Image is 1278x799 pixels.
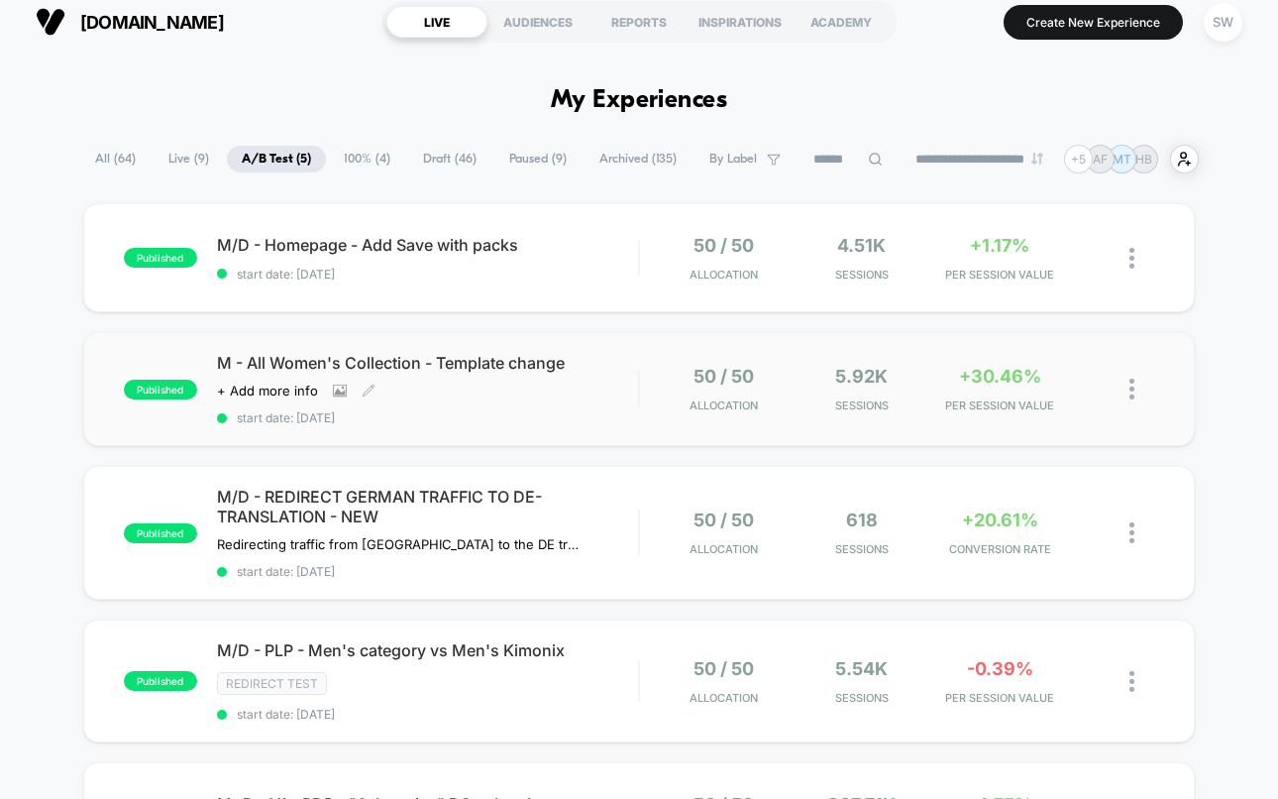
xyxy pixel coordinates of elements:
button: Create New Experience [1004,5,1183,40]
span: + Add more info [217,383,318,399]
span: published [124,248,197,268]
img: end [1031,153,1043,165]
img: close [1129,248,1134,269]
span: 50 / 50 [693,510,754,530]
span: Allocation [690,268,758,282]
span: All ( 64 ) [80,146,151,172]
span: published [124,671,197,691]
div: LIVE [386,6,487,38]
span: PER SESSION VALUE [935,399,1063,412]
span: A/B Test ( 5 ) [227,146,326,172]
span: +30.46% [959,366,1041,387]
span: Paused ( 9 ) [494,146,582,172]
span: Allocation [690,399,758,412]
span: [DOMAIN_NAME] [80,12,224,33]
span: M/D - Homepage - Add Save with packs [217,235,638,255]
div: INSPIRATIONS [690,6,791,38]
span: By Label [709,152,757,167]
span: start date: [DATE] [217,267,638,282]
span: Allocation [690,691,758,705]
span: 4.51k [837,235,886,256]
span: published [124,523,197,543]
span: 50 / 50 [693,235,754,256]
span: CONVERSION RATE [935,542,1063,556]
button: [DOMAIN_NAME] [30,6,230,38]
span: -0.39% [967,658,1033,679]
span: 50 / 50 [693,366,754,387]
span: Sessions [798,399,925,412]
span: Live ( 9 ) [154,146,224,172]
button: SW [1198,2,1248,43]
span: Sessions [798,691,925,705]
span: Redirect Test [217,672,327,695]
span: 50 / 50 [693,658,754,679]
span: 5.54k [835,658,888,679]
span: 618 [846,510,878,530]
span: M - All Women's Collection - Template change [217,353,638,373]
p: MT [1113,152,1131,167]
span: PER SESSION VALUE [935,691,1063,705]
img: close [1129,522,1134,543]
div: SW [1204,3,1242,42]
p: AF [1093,152,1108,167]
img: Visually logo [36,7,65,37]
span: +1.17% [970,235,1029,256]
span: Draft ( 46 ) [408,146,491,172]
span: 5.92k [835,366,888,387]
img: close [1129,379,1134,399]
span: published [124,380,197,399]
span: start date: [DATE] [217,707,638,722]
h1: My Experiences [551,86,728,115]
p: HB [1135,152,1152,167]
span: start date: [DATE] [217,410,638,425]
img: close [1129,671,1134,692]
div: + 5 [1064,145,1093,173]
span: Sessions [798,542,925,556]
span: start date: [DATE] [217,564,638,579]
span: Sessions [798,268,925,282]
span: PER SESSION VALUE [935,268,1063,282]
span: Allocation [690,542,758,556]
span: M/D - REDIRECT GERMAN TRAFFIC TO DE-TRANSLATION - NEW [217,487,638,526]
span: +20.61% [962,510,1038,530]
div: REPORTS [588,6,690,38]
span: 100% ( 4 ) [329,146,405,172]
span: M/D - PLP - Men's category vs Men's Kimonix [217,640,638,660]
div: AUDIENCES [487,6,588,38]
div: ACADEMY [791,6,892,38]
span: Redirecting traffic from [GEOGRAPHIC_DATA] to the DE translation of the website. [217,536,585,552]
span: Archived ( 135 ) [585,146,692,172]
